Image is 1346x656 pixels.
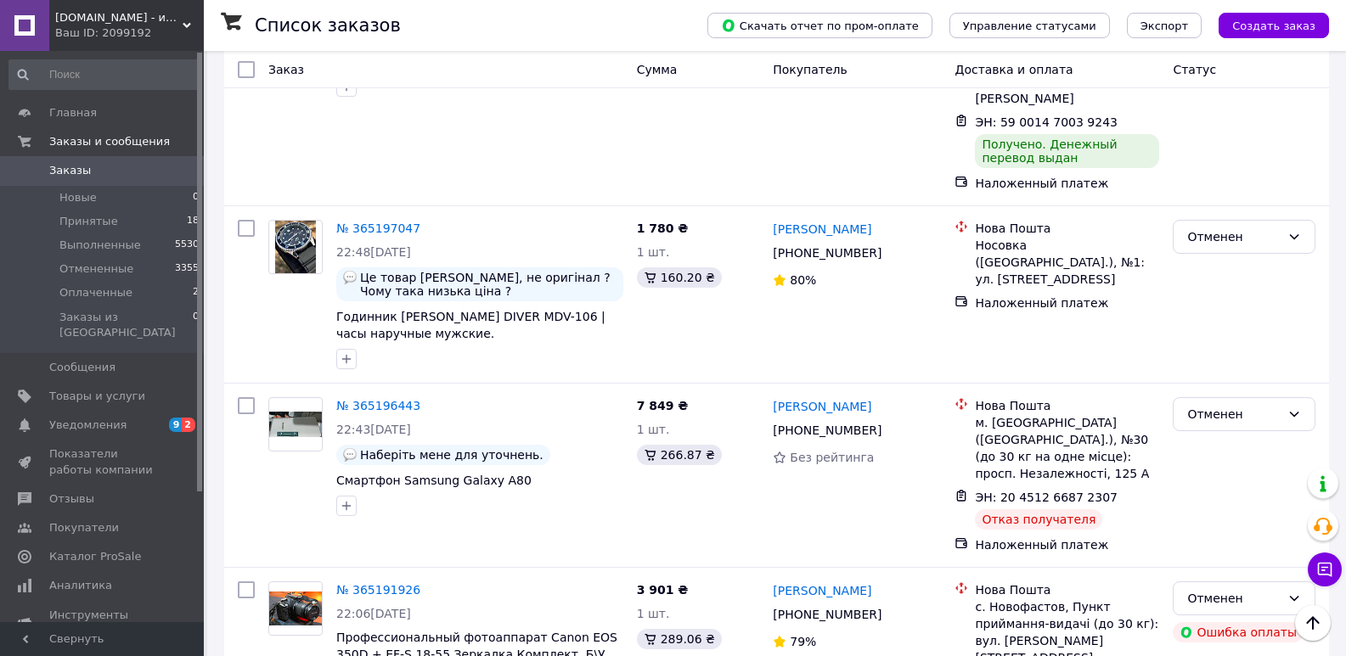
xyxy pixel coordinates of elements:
div: Отменен [1187,227,1281,246]
div: 160.20 ₴ [637,267,722,288]
a: Годинник [PERSON_NAME] DIVER MDV-106 | часы наручные мужские. [336,310,605,340]
div: Получено. Денежный перевод выдан [975,134,1159,168]
span: Отзывы [49,491,94,507]
div: Нова Пошта [975,220,1159,237]
span: 1 шт. [637,423,670,436]
span: Сумма [637,63,678,76]
span: Заказы [49,163,91,178]
input: Поиск [8,59,200,90]
span: Каталог ProSale [49,549,141,564]
img: :speech_balloon: [343,448,357,462]
span: Управление статусами [963,20,1096,32]
span: Отмененные [59,261,133,277]
span: Без рейтинга [790,451,874,464]
span: 22:06[DATE] [336,607,411,620]
span: 1 шт. [637,245,670,259]
span: Создать заказ [1232,20,1315,32]
button: Экспорт [1127,13,1202,38]
div: Наложенный платеж [975,294,1159,311]
img: Фото товару [275,221,317,273]
div: Отменен [1187,589,1281,608]
span: [PHONE_NUMBER] [773,246,881,260]
span: 79% [790,635,816,648]
button: Управление статусами [949,13,1110,38]
span: Скачать отчет по пром-оплате [721,18,919,33]
span: 1 шт. [637,607,670,620]
img: :speech_balloon: [343,271,357,284]
div: Ваш ID: 2099192 [55,25,204,41]
a: [PERSON_NAME] [773,582,871,599]
span: Це товар [PERSON_NAME], не оригінал ? Чому така низька ціна ? [360,271,617,298]
span: Статус [1173,63,1216,76]
span: [PHONE_NUMBER] [773,423,881,437]
span: 5530 [175,238,199,253]
span: 18 [187,214,199,229]
a: Создать заказ [1202,18,1329,31]
span: 9 [169,418,183,432]
span: 3 901 ₴ [637,583,689,597]
span: 3355 [175,261,199,277]
span: Инструменты вебмастера и SEO [49,608,157,638]
span: Новые [59,190,97,205]
a: [PERSON_NAME] [773,398,871,415]
button: Чат с покупателем [1308,552,1342,586]
div: Носовка ([GEOGRAPHIC_DATA].), №1: ул. [STREET_ADDRESS] [975,237,1159,288]
a: Смартфон Samsung Galaxy A80 [336,474,532,487]
span: Сообщения [49,360,115,375]
span: 2 [193,285,199,300]
span: Показатели работы компании [49,446,157,477]
img: Фото товару [269,592,322,626]
span: 2 [182,418,195,432]
span: Товары и услуги [49,389,145,404]
span: ЭН: 59 0014 7003 9243 [975,115,1118,129]
a: № 365197047 [336,221,420,235]
span: Наберіть мене для уточнень. [360,448,543,462]
a: Фото товару [268,220,323,274]
span: Выполненные [59,238,141,253]
span: Покупатель [773,63,848,76]
div: 289.06 ₴ [637,629,722,649]
div: м. [GEOGRAPHIC_DATA] ([GEOGRAPHIC_DATA].), №30 (до 30 кг на одне місце): просп. Незалежності, 125 А [975,414,1159,482]
h1: Список заказов [255,15,401,36]
a: № 365196443 [336,399,420,412]
span: Аналитика [49,578,112,593]
span: 1 780 ₴ [637,221,689,235]
div: Нова Пошта [975,581,1159,598]
span: 22:43[DATE] [336,423,411,436]
span: 7 849 ₴ [637,399,689,412]
span: Покупатели [49,520,119,535]
span: 0 [193,310,199,340]
span: Доставка и оплата [955,63,1073,76]
button: Наверх [1295,605,1331,641]
span: Заказы из [GEOGRAPHIC_DATA] [59,310,193,340]
span: Главная [49,105,97,121]
a: Фото товару [268,581,323,636]
a: [PERSON_NAME] [773,221,871,238]
span: 22:48[DATE] [336,245,411,259]
span: Заказы и сообщения [49,134,170,149]
span: ЭН: 20 4512 6687 2307 [975,491,1118,504]
div: Отказ получателя [975,509,1102,530]
span: Заказ [268,63,304,76]
span: 80% [790,273,816,287]
button: Создать заказ [1219,13,1329,38]
span: Экспорт [1140,20,1188,32]
span: Уведомления [49,418,127,433]
span: Принятые [59,214,118,229]
div: Наложенный платеж [975,175,1159,192]
a: Фото товару [268,397,323,451]
div: Наложенный платеж [975,536,1159,553]
div: Отменен [1187,405,1281,423]
span: [PHONE_NUMBER] [773,608,881,621]
div: Ошибка оплаты [1173,622,1304,642]
img: Фото товару [269,412,322,438]
div: Нова Пошта [975,397,1159,414]
div: 266.87 ₴ [637,445,722,465]
span: Persona.net.ua - интернет магазин электроники и аксессуаров [55,10,183,25]
a: № 365191926 [336,583,420,597]
span: 0 [193,190,199,205]
span: Оплаченные [59,285,132,300]
button: Скачать отчет по пром-оплате [707,13,932,38]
